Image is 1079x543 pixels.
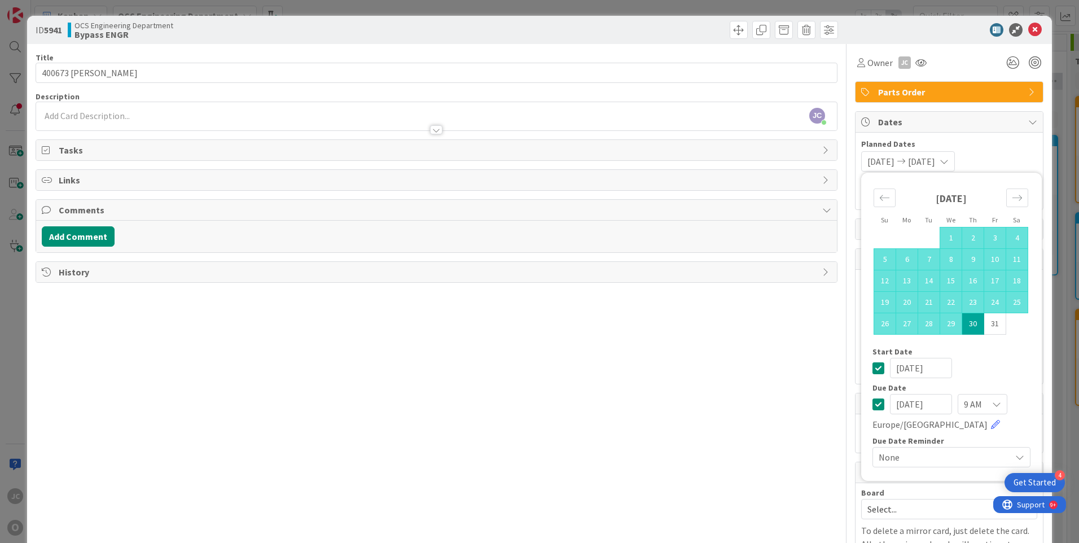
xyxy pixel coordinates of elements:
small: Tu [925,216,932,224]
td: Selected. Wednesday, 10/01/2025 12:00 PM [940,227,962,249]
td: Selected. Friday, 10/17/2025 12:00 PM [984,270,1006,292]
span: Due Date Reminder [872,437,944,445]
span: ID [36,23,62,37]
div: Calendar [861,178,1041,348]
div: Move forward to switch to the next month. [1006,189,1028,207]
td: Selected. Saturday, 10/11/2025 12:00 PM [1006,249,1028,270]
td: Selected as end date. Thursday, 10/30/2025 12:00 PM [962,313,984,335]
td: Selected. Sunday, 10/26/2025 12:00 PM [874,313,896,335]
input: type card name here... [36,63,837,83]
td: Selected. Thursday, 10/16/2025 12:00 PM [962,270,984,292]
span: Planned Dates [861,138,1037,150]
span: History [59,265,817,279]
td: Selected. Monday, 10/06/2025 12:00 PM [896,249,918,270]
div: JC [898,56,911,69]
span: 9 AM [964,396,982,412]
td: Selected. Tuesday, 10/21/2025 12:00 PM [918,292,940,313]
span: [DATE] [867,155,894,168]
td: Selected. Saturday, 10/25/2025 12:00 PM [1006,292,1028,313]
div: Move backward to switch to the previous month. [874,189,896,207]
small: We [946,216,955,224]
small: Mo [902,216,911,224]
span: Select... [867,501,1012,517]
span: Europe/[GEOGRAPHIC_DATA] [872,418,988,431]
span: Due Date [872,384,906,392]
small: Su [881,216,888,224]
td: Selected. Sunday, 10/19/2025 12:00 PM [874,292,896,313]
div: Open Get Started checklist, remaining modules: 4 [1005,473,1065,492]
span: Parts Order [878,85,1023,99]
td: Selected. Tuesday, 10/28/2025 12:00 PM [918,313,940,335]
td: Selected. Friday, 10/24/2025 12:00 PM [984,292,1006,313]
td: Selected. Sunday, 10/12/2025 12:00 PM [874,270,896,292]
td: Selected. Wednesday, 10/29/2025 12:00 PM [940,313,962,335]
td: Selected. Tuesday, 10/07/2025 12:00 PM [918,249,940,270]
span: Dates [878,115,1023,129]
b: Bypass ENGR [74,30,173,39]
td: Selected. Saturday, 10/18/2025 12:00 PM [1006,270,1028,292]
td: Selected. Wednesday, 10/22/2025 12:00 PM [940,292,962,313]
td: Choose Friday, 10/31/2025 12:00 PM as your check-in date. It’s available. [984,313,1006,335]
small: Th [969,216,977,224]
td: Selected. Thursday, 10/02/2025 12:00 PM [962,227,984,249]
small: Sa [1013,216,1020,224]
b: 5941 [44,24,62,36]
td: Selected. Monday, 10/20/2025 12:00 PM [896,292,918,313]
td: Selected. Sunday, 10/05/2025 12:00 PM [874,249,896,270]
span: Owner [867,56,893,69]
input: MM/DD/YYYY [890,358,952,378]
span: Start Date [872,348,913,356]
div: 4 [1055,470,1065,480]
td: Selected. Monday, 10/27/2025 12:00 PM [896,313,918,335]
span: Tasks [59,143,817,157]
td: Selected. Saturday, 10/04/2025 12:00 PM [1006,227,1028,249]
span: Links [59,173,817,187]
td: Selected. Friday, 10/03/2025 12:00 PM [984,227,1006,249]
td: Selected. Monday, 10/13/2025 12:00 PM [896,270,918,292]
strong: [DATE] [936,192,967,205]
span: Support [24,2,51,15]
td: Selected. Wednesday, 10/08/2025 12:00 PM [940,249,962,270]
span: Description [36,91,80,102]
label: Title [36,52,54,63]
span: [DATE] [908,155,935,168]
span: Comments [59,203,817,217]
button: Add Comment [42,226,115,247]
td: Selected. Tuesday, 10/14/2025 12:00 PM [918,270,940,292]
span: Board [861,489,884,497]
small: Fr [992,216,998,224]
td: Selected. Wednesday, 10/15/2025 12:00 PM [940,270,962,292]
td: Selected. Thursday, 10/23/2025 12:00 PM [962,292,984,313]
td: Selected. Friday, 10/10/2025 12:00 PM [984,249,1006,270]
div: 9+ [57,5,63,14]
span: OCS Engineering Department [74,21,173,30]
input: MM/DD/YYYY [890,394,952,414]
span: None [879,449,1005,465]
span: JC [809,108,825,124]
td: Selected. Thursday, 10/09/2025 12:00 PM [962,249,984,270]
div: Get Started [1014,477,1056,488]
